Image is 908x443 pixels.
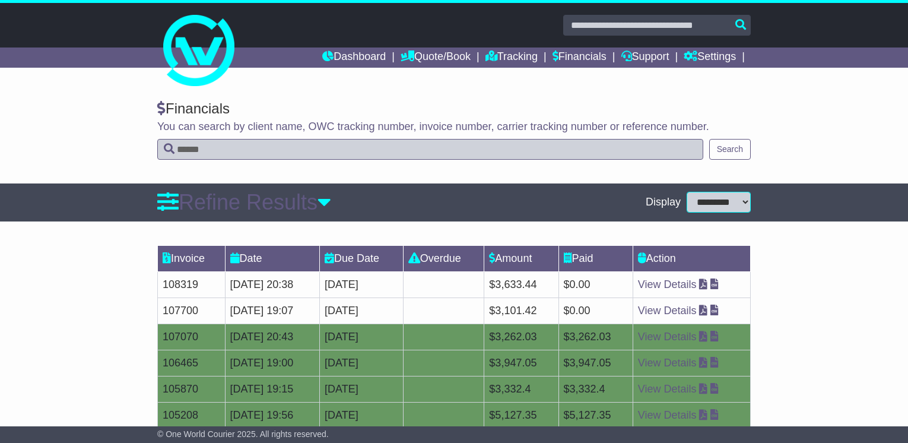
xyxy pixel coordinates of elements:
[638,357,697,369] a: View Details
[320,298,404,324] td: [DATE]
[158,402,226,428] td: 105208
[158,245,226,271] td: Invoice
[558,376,633,402] td: $3,332.4
[157,429,329,439] span: © One World Courier 2025. All rights reserved.
[158,376,226,402] td: 105870
[558,271,633,298] td: $0.00
[638,331,697,343] a: View Details
[157,100,751,118] div: Financials
[484,245,558,271] td: Amount
[320,271,404,298] td: [DATE]
[484,402,558,428] td: $5,127.35
[558,324,633,350] td: $3,262.03
[158,350,226,376] td: 106465
[553,48,607,68] a: Financials
[225,324,320,350] td: [DATE] 20:43
[638,383,697,395] a: View Details
[320,402,404,428] td: [DATE]
[401,48,471,68] a: Quote/Book
[638,409,697,421] a: View Details
[157,190,331,214] a: Refine Results
[225,271,320,298] td: [DATE] 20:38
[638,305,697,317] a: View Details
[225,298,320,324] td: [DATE] 19:07
[484,298,558,324] td: $3,101.42
[158,298,226,324] td: 107700
[320,350,404,376] td: [DATE]
[484,350,558,376] td: $3,947.05
[633,245,750,271] td: Action
[558,245,633,271] td: Paid
[484,271,558,298] td: $3,633.44
[157,121,751,134] p: You can search by client name, OWC tracking number, invoice number, carrier tracking number or re...
[684,48,736,68] a: Settings
[225,402,320,428] td: [DATE] 19:56
[646,196,681,209] span: Display
[485,48,538,68] a: Tracking
[158,324,226,350] td: 107070
[225,245,320,271] td: Date
[558,298,633,324] td: $0.00
[484,376,558,402] td: $3,332.4
[403,245,484,271] td: Overdue
[320,245,404,271] td: Due Date
[558,350,633,376] td: $3,947.05
[621,48,669,68] a: Support
[558,402,633,428] td: $5,127.35
[320,324,404,350] td: [DATE]
[320,376,404,402] td: [DATE]
[484,324,558,350] td: $3,262.03
[322,48,386,68] a: Dashboard
[638,279,697,290] a: View Details
[158,271,226,298] td: 108319
[225,376,320,402] td: [DATE] 19:15
[709,139,751,160] button: Search
[225,350,320,376] td: [DATE] 19:00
